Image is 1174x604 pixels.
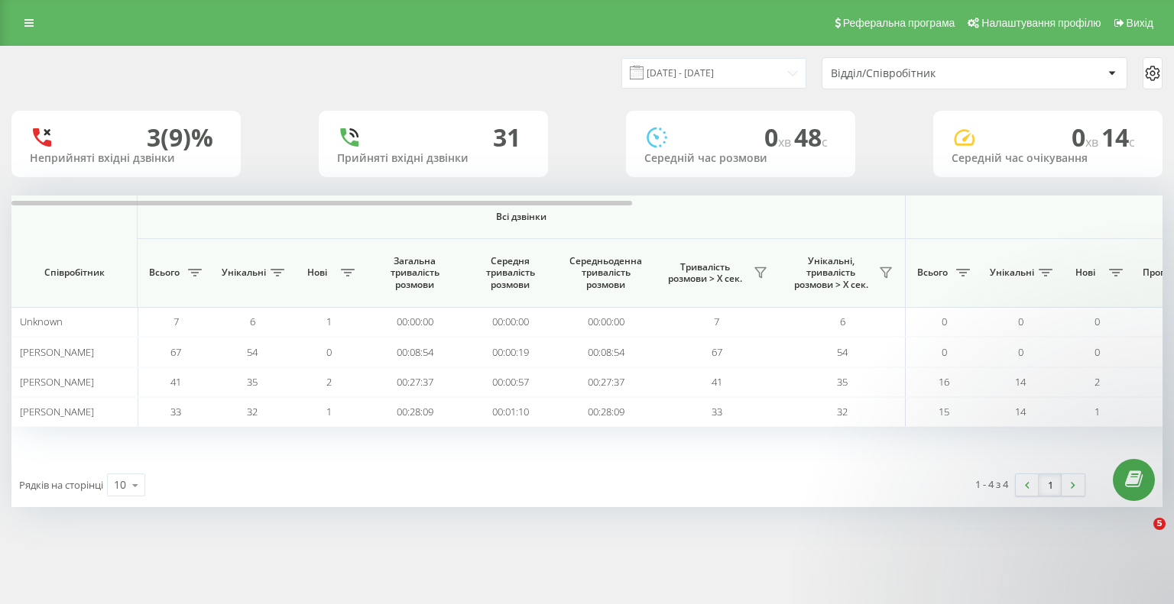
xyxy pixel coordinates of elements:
div: Середній час розмови [644,152,837,165]
span: 0 [1072,121,1101,153]
span: 67 [170,345,181,359]
span: 6 [250,315,255,328]
span: 32 [837,405,848,418]
iframe: Intercom live chat [1122,518,1159,554]
span: 1 [326,405,332,418]
span: Унікальні [990,266,1034,279]
td: 00:00:00 [558,307,653,337]
span: Налаштування профілю [981,17,1101,29]
td: 00:00:57 [462,367,558,397]
span: 35 [837,375,848,389]
span: Всього [145,266,183,279]
span: 41 [170,375,181,389]
span: хв [778,134,794,150]
td: 00:27:37 [367,367,462,397]
td: 00:28:09 [367,397,462,427]
td: 00:00:00 [367,307,462,337]
span: 6 [840,315,845,328]
span: 5 [1153,518,1166,530]
span: 0 [942,345,947,359]
td: 00:08:54 [367,337,462,367]
span: Загальна тривалість розмови [378,255,451,291]
span: 0 [1095,315,1100,328]
span: 7 [714,315,719,328]
td: 00:00:19 [462,337,558,367]
span: 14 [1015,375,1026,389]
span: 0 [1095,345,1100,359]
span: 14 [1015,405,1026,418]
div: Середній час очікування [952,152,1144,165]
span: 48 [794,121,828,153]
span: 32 [247,405,258,418]
span: 0 [1018,345,1023,359]
span: Тривалість розмови > Х сек. [661,261,749,285]
span: [PERSON_NAME] [20,375,94,389]
td: 00:01:10 [462,397,558,427]
div: 31 [493,123,521,152]
span: 33 [170,405,181,418]
span: Співробітник [24,266,124,279]
td: 00:00:00 [462,307,558,337]
span: 67 [712,345,722,359]
span: 54 [837,345,848,359]
a: 1 [1039,474,1062,496]
span: Рядків на сторінці [19,478,103,492]
div: Неприйняті вхідні дзвінки [30,152,222,165]
span: 1 [326,315,332,328]
span: 35 [247,375,258,389]
span: 15 [939,405,949,418]
span: 7 [174,315,179,328]
div: 10 [114,477,126,493]
span: 2 [326,375,332,389]
span: c [1129,134,1135,150]
span: Всього [913,266,952,279]
span: 41 [712,375,722,389]
span: Всі дзвінки [183,211,860,223]
span: Середня тривалість розмови [474,255,546,291]
span: [PERSON_NAME] [20,405,94,418]
span: Нові [1066,266,1104,279]
span: Нові [298,266,336,279]
span: 33 [712,405,722,418]
span: 1 [1095,405,1100,418]
span: 16 [939,375,949,389]
span: Реферальна програма [843,17,955,29]
div: 1 - 4 з 4 [975,476,1008,492]
span: c [822,134,828,150]
span: [PERSON_NAME] [20,345,94,359]
div: 3 (9)% [147,123,213,152]
span: 0 [1018,315,1023,328]
span: 14 [1101,121,1135,153]
span: 0 [942,315,947,328]
span: 54 [247,345,258,359]
span: Вихід [1127,17,1153,29]
span: Унікальні [222,266,266,279]
span: хв [1085,134,1101,150]
div: Прийняті вхідні дзвінки [337,152,530,165]
span: 0 [764,121,794,153]
td: 00:28:09 [558,397,653,427]
span: Унікальні, тривалість розмови > Х сек. [787,255,874,291]
td: 00:27:37 [558,367,653,397]
span: 0 [326,345,332,359]
td: 00:08:54 [558,337,653,367]
span: Середньоденна тривалість розмови [569,255,642,291]
span: Unknown [20,315,63,328]
div: Відділ/Співробітник [831,67,1013,80]
span: 2 [1095,375,1100,389]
